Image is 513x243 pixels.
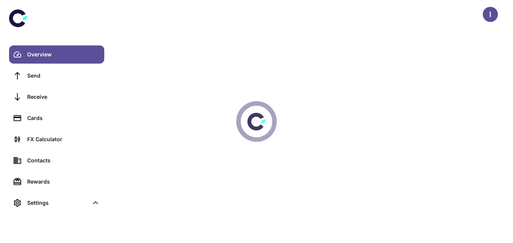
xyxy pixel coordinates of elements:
div: Receive [27,93,100,101]
a: Cards [9,109,104,127]
a: Receive [9,88,104,106]
div: Cards [27,114,100,122]
a: Send [9,67,104,85]
a: Contacts [9,151,104,170]
div: Contacts [27,156,100,165]
div: Overview [27,50,100,59]
a: FX Calculator [9,130,104,148]
button: I [483,7,498,22]
div: FX Calculator [27,135,100,143]
div: Settings [27,199,88,207]
div: Rewards [27,178,100,186]
div: Send [27,72,100,80]
a: Rewards [9,173,104,191]
a: Overview [9,45,104,64]
div: Settings [9,194,104,212]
